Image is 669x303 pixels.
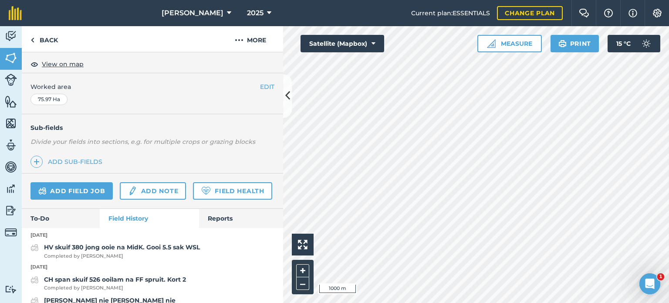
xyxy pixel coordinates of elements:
[128,186,137,196] img: svg+xml;base64,PD94bWwgdmVyc2lvbj0iMS4wIiBlbmNvZGluZz0idXRmLTgiPz4KPCEtLSBHZW5lcmF0b3I6IEFkb2JlIE...
[30,59,38,69] img: svg+xml;base64,PHN2ZyB4bWxucz0iaHR0cDovL3d3dy53My5vcmcvMjAwMC9zdmciIHdpZHRoPSIxOCIgaGVpZ2h0PSIyNC...
[30,59,84,69] button: View on map
[5,30,17,43] img: svg+xml;base64,PD94bWwgdmVyc2lvbj0iMS4wIiBlbmNvZGluZz0idXRmLTgiPz4KPCEtLSBHZW5lcmF0b3I6IEFkb2JlIE...
[193,182,272,200] a: Field Health
[22,232,283,239] p: [DATE]
[616,35,631,52] span: 15 ° C
[603,9,614,17] img: A question mark icon
[30,94,68,105] div: 75.97 Ha
[296,264,309,277] button: +
[30,275,39,285] img: svg+xml;base64,PD94bWwgdmVyc2lvbj0iMS4wIiBlbmNvZGluZz0idXRmLTgiPz4KPCEtLSBHZW5lcmF0b3I6IEFkb2JlIE...
[38,186,47,196] img: svg+xml;base64,PD94bWwgdmVyc2lvbj0iMS4wIiBlbmNvZGluZz0idXRmLTgiPz4KPCEtLSBHZW5lcmF0b3I6IEFkb2JlIE...
[30,242,39,253] img: svg+xml;base64,PD94bWwgdmVyc2lvbj0iMS4wIiBlbmNvZGluZz0idXRmLTgiPz4KPCEtLSBHZW5lcmF0b3I6IEFkb2JlIE...
[5,51,17,65] img: svg+xml;base64,PHN2ZyB4bWxucz0iaHR0cDovL3d3dy53My5vcmcvMjAwMC9zdmciIHdpZHRoPSI1NiIgaGVpZ2h0PSI2MC...
[44,276,186,283] strong: CH span skuif 526 ooilam na FF spruit. Kort 2
[30,138,255,146] em: Divide your fields into sections, e.g. for multiple crops or grazing blocks
[9,6,22,20] img: fieldmargin Logo
[298,240,307,249] img: Four arrows, one pointing top left, one top right, one bottom right and the last bottom left
[558,38,567,49] img: svg+xml;base64,PHN2ZyB4bWxucz0iaHR0cDovL3d3dy53My5vcmcvMjAwMC9zdmciIHdpZHRoPSIxOSIgaGVpZ2h0PSIyNC...
[579,9,589,17] img: Two speech bubbles overlapping with the left bubble in the forefront
[42,59,84,69] span: View on map
[30,182,113,200] a: Add field job
[5,139,17,152] img: svg+xml;base64,PD94bWwgdmVyc2lvbj0iMS4wIiBlbmNvZGluZz0idXRmLTgiPz4KPCEtLSBHZW5lcmF0b3I6IEFkb2JlIE...
[30,156,106,168] a: Add sub-fields
[638,35,655,52] img: svg+xml;base64,PD94bWwgdmVyc2lvbj0iMS4wIiBlbmNvZGluZz0idXRmLTgiPz4KPCEtLSBHZW5lcmF0b3I6IEFkb2JlIE...
[639,273,660,294] iframe: Intercom live chat
[162,8,223,18] span: [PERSON_NAME]
[30,35,34,45] img: svg+xml;base64,PHN2ZyB4bWxucz0iaHR0cDovL3d3dy53My5vcmcvMjAwMC9zdmciIHdpZHRoPSI5IiBoZWlnaHQ9IjI0Ii...
[22,209,100,228] a: To-Do
[120,182,186,200] a: Add note
[5,285,17,293] img: svg+xml;base64,PD94bWwgdmVyc2lvbj0iMS4wIiBlbmNvZGluZz0idXRmLTgiPz4KPCEtLSBHZW5lcmF0b3I6IEFkb2JlIE...
[22,26,67,52] a: Back
[657,273,664,280] span: 1
[22,123,283,133] h4: Sub-fields
[44,243,200,251] strong: HV skuif 380 jong ooie na MidK. Gooi 5.5 sak WSL
[296,277,309,290] button: –
[34,157,40,167] img: svg+xml;base64,PHN2ZyB4bWxucz0iaHR0cDovL3d3dy53My5vcmcvMjAwMC9zdmciIHdpZHRoPSIxNCIgaGVpZ2h0PSIyNC...
[5,74,17,86] img: svg+xml;base64,PD94bWwgdmVyc2lvbj0iMS4wIiBlbmNvZGluZz0idXRmLTgiPz4KPCEtLSBHZW5lcmF0b3I6IEFkb2JlIE...
[5,117,17,130] img: svg+xml;base64,PHN2ZyB4bWxucz0iaHR0cDovL3d3dy53My5vcmcvMjAwMC9zdmciIHdpZHRoPSI1NiIgaGVpZ2h0PSI2MC...
[44,284,186,292] span: Completed by [PERSON_NAME]
[218,26,283,52] button: More
[100,209,199,228] a: Field History
[5,95,17,108] img: svg+xml;base64,PHN2ZyB4bWxucz0iaHR0cDovL3d3dy53My5vcmcvMjAwMC9zdmciIHdpZHRoPSI1NiIgaGVpZ2h0PSI2MC...
[44,252,200,260] span: Completed by [PERSON_NAME]
[247,8,264,18] span: 2025
[199,209,283,228] a: Reports
[30,82,274,92] span: Worked area
[652,9,662,17] img: A cog icon
[235,35,243,45] img: svg+xml;base64,PHN2ZyB4bWxucz0iaHR0cDovL3d3dy53My5vcmcvMjAwMC9zdmciIHdpZHRoPSIyMCIgaGVpZ2h0PSIyNC...
[30,242,200,260] a: HV skuif 380 jong ooie na MidK. Gooi 5.5 sak WSLCompleted by [PERSON_NAME]
[5,204,17,217] img: svg+xml;base64,PD94bWwgdmVyc2lvbj0iMS4wIiBlbmNvZGluZz0idXRmLTgiPz4KPCEtLSBHZW5lcmF0b3I6IEFkb2JlIE...
[30,275,186,292] a: CH span skuif 526 ooilam na FF spruit. Kort 2Completed by [PERSON_NAME]
[487,39,496,48] img: Ruler icon
[5,182,17,195] img: svg+xml;base64,PD94bWwgdmVyc2lvbj0iMS4wIiBlbmNvZGluZz0idXRmLTgiPz4KPCEtLSBHZW5lcmF0b3I6IEFkb2JlIE...
[5,226,17,238] img: svg+xml;base64,PD94bWwgdmVyc2lvbj0iMS4wIiBlbmNvZGluZz0idXRmLTgiPz4KPCEtLSBHZW5lcmF0b3I6IEFkb2JlIE...
[5,160,17,174] img: svg+xml;base64,PD94bWwgdmVyc2lvbj0iMS4wIiBlbmNvZGluZz0idXRmLTgiPz4KPCEtLSBHZW5lcmF0b3I6IEFkb2JlIE...
[260,82,274,92] button: EDIT
[301,35,384,52] button: Satellite (Mapbox)
[551,35,599,52] button: Print
[628,8,637,18] img: svg+xml;base64,PHN2ZyB4bWxucz0iaHR0cDovL3d3dy53My5vcmcvMjAwMC9zdmciIHdpZHRoPSIxNyIgaGVpZ2h0PSIxNy...
[608,35,660,52] button: 15 °C
[497,6,563,20] a: Change plan
[477,35,542,52] button: Measure
[411,8,490,18] span: Current plan : ESSENTIALS
[22,263,283,271] p: [DATE]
